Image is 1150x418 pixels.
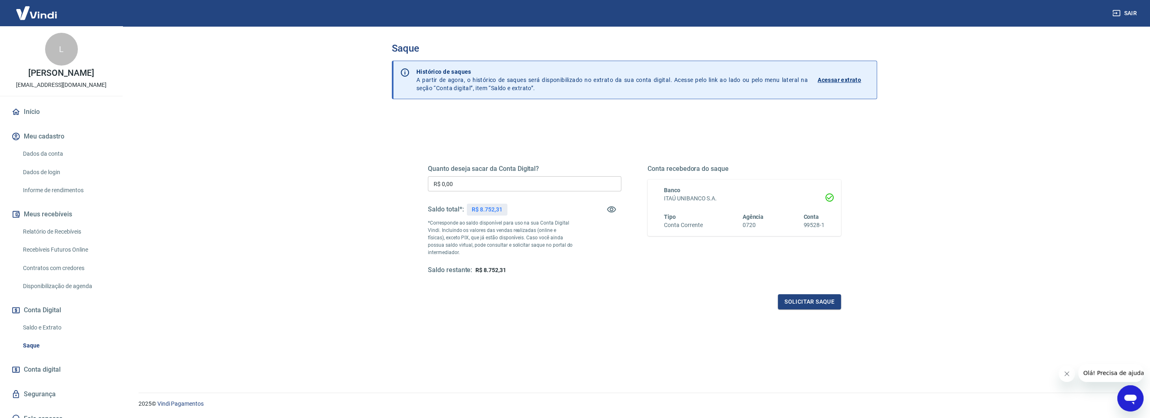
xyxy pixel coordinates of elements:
[139,400,1130,408] p: 2025 ©
[157,400,204,407] a: Vindi Pagamentos
[10,127,113,145] button: Meu cadastro
[818,68,870,92] a: Acessar extrato
[743,214,764,220] span: Agência
[20,278,113,295] a: Disponibilização de agenda
[416,68,808,92] p: A partir de agora, o histórico de saques será disponibilizado no extrato da sua conta digital. Ac...
[743,221,764,229] h6: 0720
[1059,366,1075,382] iframe: Fechar mensagem
[1078,364,1143,382] iframe: Mensagem da empresa
[664,194,825,203] h6: ITAÚ UNIBANCO S.A.
[5,6,69,12] span: Olá! Precisa de ajuda?
[428,219,573,256] p: *Corresponde ao saldo disponível para uso na sua Conta Digital Vindi. Incluindo os valores das ve...
[472,205,502,214] p: R$ 8.752,31
[20,260,113,277] a: Contratos com credores
[28,69,94,77] p: [PERSON_NAME]
[20,182,113,199] a: Informe de rendimentos
[475,267,506,273] span: R$ 8.752,31
[803,214,819,220] span: Conta
[392,43,877,54] h3: Saque
[664,221,702,229] h6: Conta Corrente
[20,164,113,181] a: Dados de login
[20,319,113,336] a: Saldo e Extrato
[778,294,841,309] button: Solicitar saque
[648,165,841,173] h5: Conta recebedora do saque
[20,145,113,162] a: Dados da conta
[20,337,113,354] a: Saque
[16,81,107,89] p: [EMAIL_ADDRESS][DOMAIN_NAME]
[803,221,825,229] h6: 99528-1
[10,301,113,319] button: Conta Digital
[416,68,808,76] p: Histórico de saques
[664,187,680,193] span: Banco
[1117,385,1143,411] iframe: Botão para abrir a janela de mensagens
[664,214,676,220] span: Tipo
[45,33,78,66] div: L
[428,165,621,173] h5: Quanto deseja sacar da Conta Digital?
[20,241,113,258] a: Recebíveis Futuros Online
[10,0,63,25] img: Vindi
[1111,6,1140,21] button: Sair
[818,76,861,84] p: Acessar extrato
[10,385,113,403] a: Segurança
[20,223,113,240] a: Relatório de Recebíveis
[10,205,113,223] button: Meus recebíveis
[428,266,472,275] h5: Saldo restante:
[10,103,113,121] a: Início
[428,205,464,214] h5: Saldo total*:
[10,361,113,379] a: Conta digital
[24,364,61,375] span: Conta digital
